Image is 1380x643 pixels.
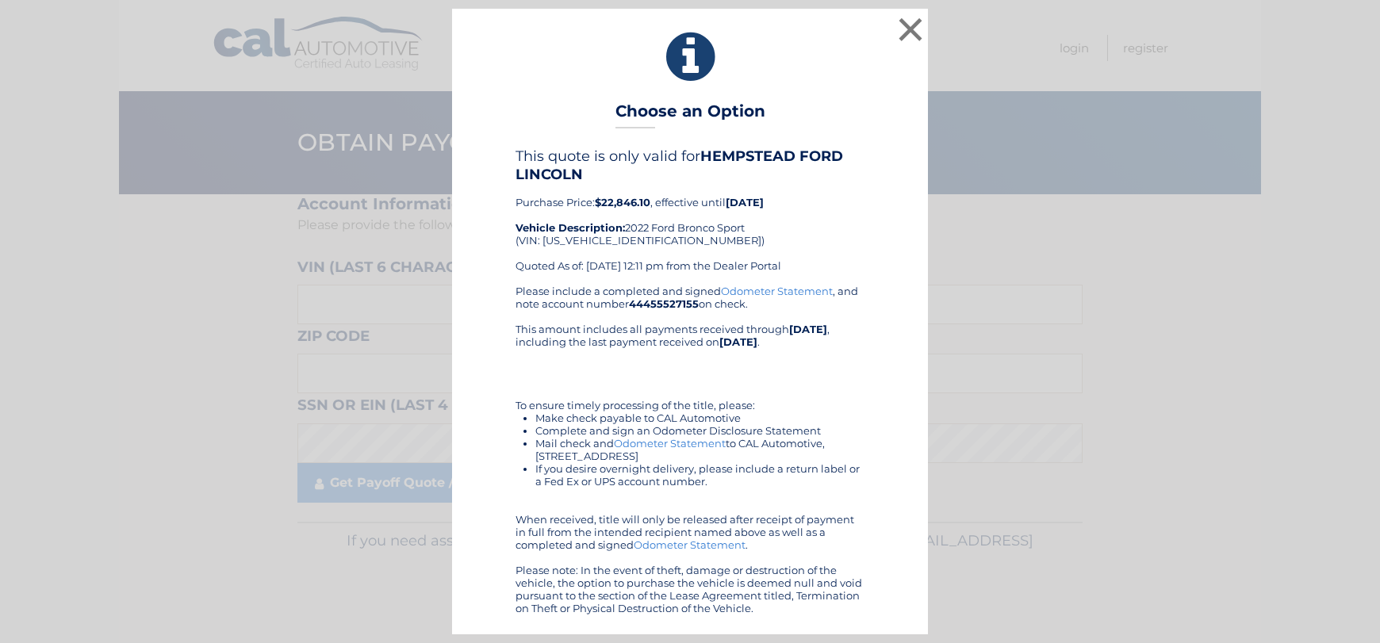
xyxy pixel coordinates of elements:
[516,147,864,284] div: Purchase Price: , effective until 2022 Ford Bronco Sport (VIN: [US_VEHICLE_IDENTIFICATION_NUMBER]...
[895,13,926,45] button: ×
[516,147,843,182] b: HEMPSTEAD FORD LINCOLN
[615,101,765,129] h3: Choose an Option
[629,297,699,310] b: 44455527155
[726,196,764,209] b: [DATE]
[595,196,650,209] b: $22,846.10
[535,462,864,488] li: If you desire overnight delivery, please include a return label or a Fed Ex or UPS account number.
[634,538,746,551] a: Odometer Statement
[614,437,726,450] a: Odometer Statement
[789,323,827,335] b: [DATE]
[535,411,864,424] li: Make check payable to CAL Automotive
[516,147,864,182] h4: This quote is only valid for
[535,424,864,437] li: Complete and sign an Odometer Disclosure Statement
[535,437,864,462] li: Mail check and to CAL Automotive, [STREET_ADDRESS]
[721,285,833,297] a: Odometer Statement
[516,285,864,614] div: Please include a completed and signed , and note account number on check. This amount includes al...
[719,335,757,348] b: [DATE]
[516,221,625,234] strong: Vehicle Description:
